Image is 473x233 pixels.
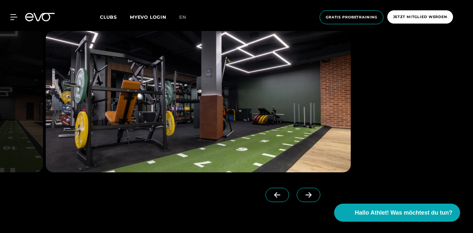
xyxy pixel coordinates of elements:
[326,15,377,20] span: Gratis Probetraining
[179,14,186,20] span: en
[334,204,460,222] button: Hallo Athlet! Was möchtest du tun?
[318,10,385,24] a: Gratis Probetraining
[385,10,455,24] a: Jetzt Mitglied werden
[100,14,117,20] span: Clubs
[179,14,194,21] a: en
[100,14,130,20] a: Clubs
[46,31,351,172] img: evofitness
[393,14,447,20] span: Jetzt Mitglied werden
[355,208,452,217] span: Hallo Athlet! Was möchtest du tun?
[130,14,166,20] a: MYEVO LOGIN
